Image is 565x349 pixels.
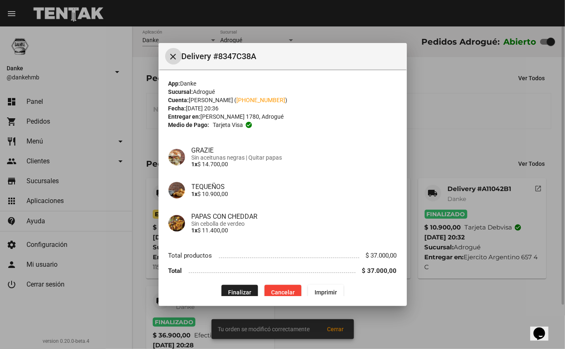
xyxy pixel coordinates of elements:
span: Sin aceitunas negras | Quitar papas [192,154,397,161]
div: [PERSON_NAME] ( ) [168,96,397,104]
div: Danke [168,79,397,88]
span: Delivery #8347C38A [182,50,400,63]
h4: TEQUEÑOS [192,183,397,191]
div: [DATE] 20:36 [168,104,397,112]
img: af15af5d-c990-4117-8f25-225c9d6407e6.png [168,215,185,232]
span: Imprimir [315,289,337,296]
div: Adrogué [168,88,397,96]
span: Tarjeta visa [213,121,243,129]
b: 1x [192,191,198,197]
span: Cancelar [271,289,295,296]
strong: Cuenta: [168,97,189,103]
strong: Medio de Pago: [168,121,209,129]
p: $ 10.900,00 [192,191,397,197]
li: Total productos $ 37.000,00 [168,248,397,263]
strong: Entregar en: [168,113,201,120]
span: Sin cebolla de verdeo [192,220,397,227]
mat-icon: check_circle [245,121,252,129]
button: Imprimir [308,285,344,300]
p: $ 11.400,00 [192,227,397,234]
a: [PHONE_NUMBER] [237,97,286,103]
b: 1x [192,161,198,167]
img: 38231b67-3d95-44ab-94d1-b5e6824bbf5e.png [168,149,185,165]
p: $ 14.700,00 [192,161,397,167]
strong: App: [168,80,180,87]
button: Cerrar [165,48,182,65]
span: Finalizar [228,289,251,296]
button: Finalizar [221,285,258,300]
strong: Sucursal: [168,88,193,95]
button: Cancelar [264,285,301,300]
li: Total $ 37.000,00 [168,263,397,278]
iframe: chat widget [530,316,557,341]
b: 1x [192,227,198,234]
h4: PAPAS CON CHEDDAR [192,213,397,220]
mat-icon: Cerrar [168,52,178,62]
div: [PERSON_NAME] 1780, Adrogué [168,112,397,121]
img: 7dc5a339-0a40-4abb-8fd4-86d69fedae7a.jpg [168,182,185,198]
strong: Fecha: [168,105,186,112]
h4: GRAZIE [192,146,397,154]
